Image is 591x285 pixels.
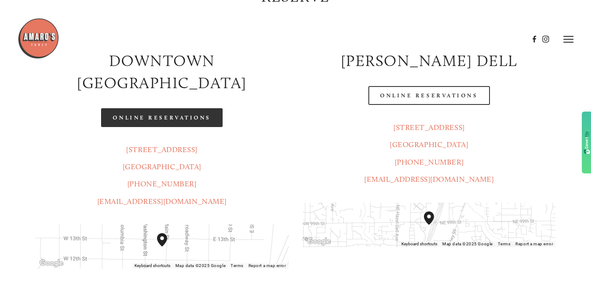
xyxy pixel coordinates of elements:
[390,140,468,149] a: [GEOGRAPHIC_DATA]
[38,258,65,269] img: Google
[18,18,59,59] img: Amaro's Table
[101,108,222,127] a: Online Reservations
[498,242,511,246] a: Terms
[395,158,464,167] a: [PHONE_NUMBER]
[134,263,170,269] button: Keyboard shortcuts
[393,123,465,132] a: [STREET_ADDRESS]
[368,86,490,105] a: Online Reservations
[364,175,494,184] a: [EMAIL_ADDRESS][DOMAIN_NAME]
[584,131,590,154] img: gdzwAHDJa65OwAAAABJRU5ErkJggg==
[126,145,198,154] a: [STREET_ADDRESS]
[127,179,197,188] a: [PHONE_NUMBER]
[515,242,553,246] a: Report a map error
[123,162,201,171] a: [GEOGRAPHIC_DATA]
[249,263,286,268] a: Report a map error
[424,211,444,238] div: Amaro's Table 816 Northeast 98th Circle Vancouver, WA, 98665, United States
[38,258,65,269] a: Open this area in Google Maps (opens a new window)
[175,263,226,268] span: Map data ©2025 Google
[231,263,244,268] a: Terms
[305,236,332,247] a: Open this area in Google Maps (opens a new window)
[305,236,332,247] img: Google
[442,242,492,246] span: Map data ©2025 Google
[157,233,177,260] div: Amaro's Table 1220 Main Street vancouver, United States
[401,241,437,247] button: Keyboard shortcuts
[97,197,227,206] a: [EMAIL_ADDRESS][DOMAIN_NAME]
